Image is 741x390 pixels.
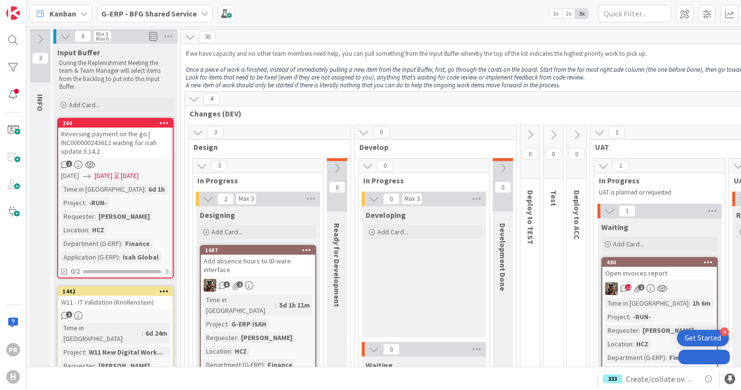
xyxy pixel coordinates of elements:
[61,211,95,222] div: Requester
[205,247,315,254] div: 1687
[197,176,311,185] span: In Progress
[96,360,152,371] div: [PERSON_NAME]
[601,257,718,380] a: 480Open invoices reportVKTime in [GEOGRAPHIC_DATA]:1h 6mProject:-RUN-Requester:[PERSON_NAME]Locat...
[207,127,224,138] span: 3
[57,118,174,278] a: 264Reversing payment on the go | INC000000243612 waiting for isah update 5.14.2[DATE][DATE][DATE]...
[121,171,139,181] div: [DATE]
[119,252,120,262] span: :
[638,284,644,291] span: 2
[229,319,269,329] div: G-ERP ISAH
[626,373,695,385] span: Create/collate overview of Facility applications
[217,193,234,205] span: 2
[6,370,20,384] div: H
[204,359,264,370] div: Department (G-ERP)
[602,258,717,279] div: 480Open invoices report
[612,160,629,172] span: 1
[204,346,231,357] div: Location
[605,298,689,309] div: Time in [GEOGRAPHIC_DATA]
[264,359,265,370] span: :
[366,360,393,370] span: Waiting
[332,223,342,307] span: Ready for Development
[664,366,705,376] div: Isah Global
[549,190,559,206] span: Test
[625,284,631,291] span: 12
[35,94,45,111] span: INFO
[201,279,315,292] div: VK
[201,255,315,276] div: Add absence hours to ID-ware interface
[59,59,172,91] p: During the Replenishment Meeting the team & Team Manager will select items from the backlog to pu...
[49,8,76,19] span: Kanban
[90,225,107,235] div: HCZ
[609,127,625,138] span: 1
[211,227,242,236] span: Add Card...
[58,128,173,158] div: Reversing payment on the go | INC000000243612 waiting for isah update 5.14.2
[121,238,123,249] span: :
[6,343,20,357] div: PR
[58,287,173,309] div: 1442W11 - IT Validation (Knollenstein)
[329,181,345,193] span: 0
[545,148,562,160] span: 0
[86,197,109,208] div: -RUN-
[602,258,717,267] div: 480
[689,298,690,309] span: :
[146,184,167,195] div: 6d 1h
[61,171,79,181] span: [DATE]
[275,300,277,310] span: :
[204,294,275,316] div: Time in [GEOGRAPHIC_DATA]
[58,119,173,158] div: 264Reversing payment on the go | INC000000243612 waiting for isah update 5.14.2
[58,296,173,309] div: W11 - IT Validation (Knollenstein)
[95,171,113,181] span: [DATE]
[237,332,239,343] span: :
[366,210,406,220] span: Developing
[120,252,161,262] div: Isah Global
[86,347,165,357] div: W11 New Digital Work...
[522,148,538,160] span: 0
[632,339,634,349] span: :
[603,374,622,383] div: 333
[145,184,146,195] span: :
[88,225,90,235] span: :
[200,210,235,220] span: Designing
[96,32,108,36] div: Min 3
[383,343,400,355] span: 0
[265,359,295,370] div: Finance
[204,332,237,343] div: Requester
[61,347,85,357] div: Project
[66,311,72,318] span: 1
[58,119,173,128] div: 264
[142,328,143,339] span: :
[239,196,254,201] div: Max 3
[95,360,96,371] span: :
[601,222,628,232] span: Waiting
[101,9,197,18] b: G-ERP - BFG Shared Service
[61,184,145,195] div: Time in [GEOGRAPHIC_DATA]
[677,330,729,346] div: Open Get Started checklist, remaining modules: 4
[373,127,389,138] span: 0
[359,142,504,152] span: Develop
[96,211,152,222] div: [PERSON_NAME]
[363,176,477,185] span: In Progress
[377,227,408,236] span: Add Card...
[619,205,635,217] span: 1
[605,282,618,295] img: VK
[95,211,96,222] span: :
[143,328,170,339] div: 6d 24m
[630,311,653,322] div: -RUN-
[69,100,100,109] span: Add Card...
[572,190,582,240] span: Deploy to ACC
[186,81,560,89] em: A new item of work should only be started if there is literally nothing that you can do to help t...
[605,325,639,336] div: Requester
[605,339,632,349] div: Location
[602,267,717,279] div: Open invoices report
[498,223,508,291] span: Development Done
[377,160,393,172] span: 0
[123,238,152,249] div: Finance
[227,319,229,329] span: :
[495,181,511,193] span: 0
[232,346,249,357] div: HCZ
[203,93,220,105] span: 4
[607,259,717,266] div: 480
[85,347,86,357] span: :
[75,31,91,42] span: 6
[63,288,173,295] div: 1442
